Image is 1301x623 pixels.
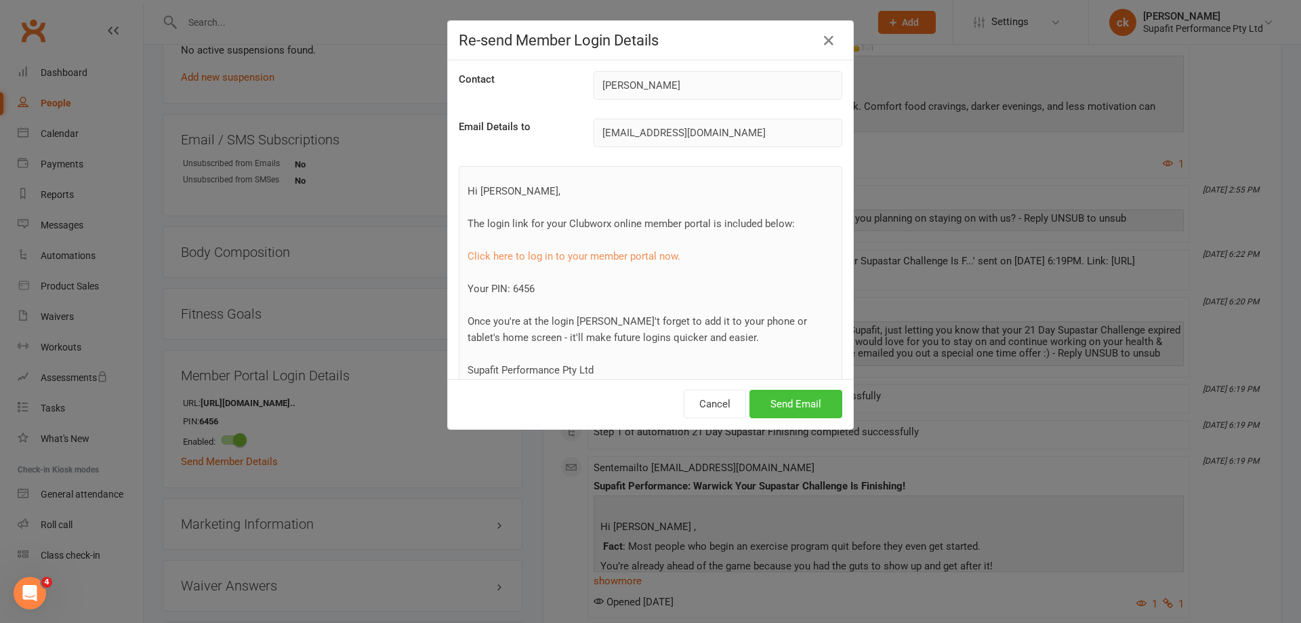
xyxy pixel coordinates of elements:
[41,577,52,588] span: 4
[459,119,531,135] label: Email Details to
[468,315,807,344] span: Once you're at the login [PERSON_NAME]'t forget to add it to your phone or tablet's home screen -...
[459,32,842,49] h4: Re-send Member Login Details
[459,71,495,87] label: Contact
[468,364,594,376] span: Supafit Performance Pty Ltd
[468,218,795,230] span: The login link for your Clubworx online member portal is included below:
[468,283,535,295] span: Your PIN: 6456
[14,577,46,609] iframe: Intercom live chat
[684,390,746,418] button: Cancel
[749,390,842,418] button: Send Email
[818,30,840,52] button: Close
[468,185,560,197] span: Hi [PERSON_NAME],
[468,250,680,262] a: Click here to log in to your member portal now.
